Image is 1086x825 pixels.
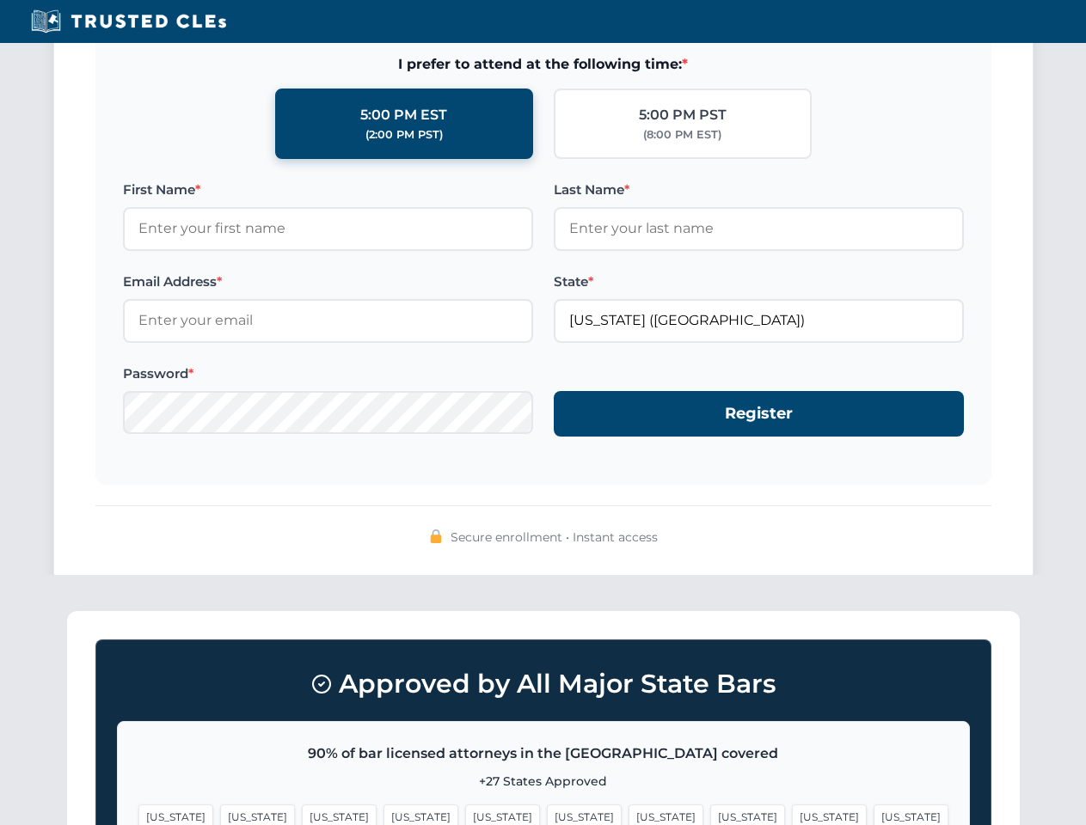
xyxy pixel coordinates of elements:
[123,207,533,250] input: Enter your first name
[639,104,727,126] div: 5:00 PM PST
[123,53,964,76] span: I prefer to attend at the following time:
[123,299,533,342] input: Enter your email
[365,126,443,144] div: (2:00 PM PST)
[429,529,443,543] img: 🔒
[123,180,533,200] label: First Name
[138,742,948,765] p: 90% of bar licensed attorneys in the [GEOGRAPHIC_DATA] covered
[554,299,964,342] input: Florida (FL)
[26,9,231,34] img: Trusted CLEs
[554,391,964,437] button: Register
[554,180,964,200] label: Last Name
[554,207,964,250] input: Enter your last name
[117,661,970,707] h3: Approved by All Major State Bars
[360,104,447,126] div: 5:00 PM EST
[138,772,948,791] p: +27 States Approved
[554,272,964,292] label: State
[451,528,658,547] span: Secure enrollment • Instant access
[643,126,721,144] div: (8:00 PM EST)
[123,364,533,384] label: Password
[123,272,533,292] label: Email Address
